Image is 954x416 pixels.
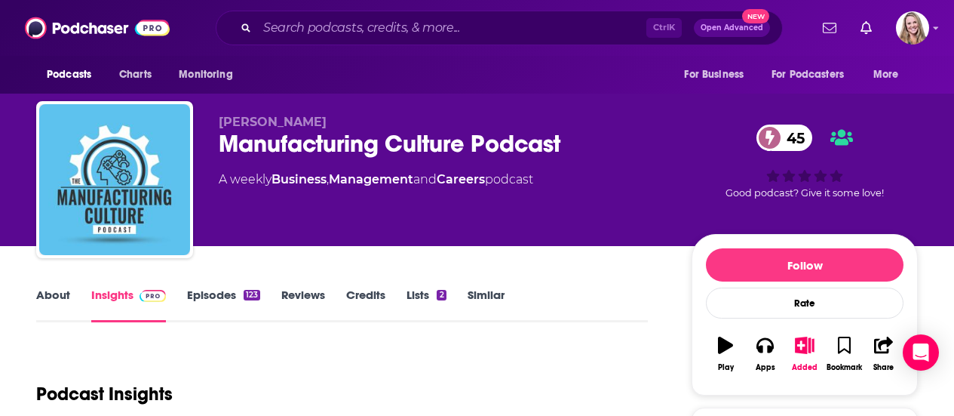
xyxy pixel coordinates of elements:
a: About [36,288,70,322]
a: Show notifications dropdown [854,15,878,41]
span: More [873,64,899,85]
input: Search podcasts, credits, & more... [257,16,646,40]
img: Podchaser - Follow, Share and Rate Podcasts [25,14,170,42]
button: Added [785,327,824,381]
span: [PERSON_NAME] [219,115,327,129]
button: Open AdvancedNew [694,19,770,37]
button: Bookmark [824,327,864,381]
button: Play [706,327,745,381]
div: 123 [244,290,260,300]
div: Play [718,363,734,372]
div: Added [792,363,817,372]
a: Lists2 [406,288,446,322]
button: open menu [36,60,111,89]
button: open menu [673,60,762,89]
span: For Podcasters [771,64,844,85]
a: Careers [437,172,485,186]
button: open menu [168,60,252,89]
span: Open Advanced [701,24,763,32]
button: open menu [762,60,866,89]
span: , [327,172,329,186]
div: Search podcasts, credits, & more... [216,11,783,45]
button: Apps [745,327,784,381]
div: 45Good podcast? Give it some love! [692,115,918,208]
a: Business [271,172,327,186]
img: User Profile [896,11,929,45]
span: Charts [119,64,152,85]
button: open menu [863,60,918,89]
img: Manufacturing Culture Podcast [39,104,190,255]
span: For Business [684,64,744,85]
span: Podcasts [47,64,91,85]
button: Follow [706,248,903,282]
span: Ctrl K [646,18,682,38]
a: Show notifications dropdown [817,15,842,41]
img: Podchaser Pro [140,290,166,302]
div: Share [873,363,894,372]
span: Logged in as KirstinPitchPR [896,11,929,45]
div: Rate [706,288,903,319]
h1: Podcast Insights [36,383,173,405]
button: Show profile menu [896,11,929,45]
a: 45 [756,125,812,151]
div: A weekly podcast [219,171,533,189]
a: InsightsPodchaser Pro [91,288,166,322]
span: and [413,172,437,186]
a: Charts [109,60,161,89]
span: Monitoring [179,64,232,85]
a: Management [329,172,413,186]
a: Similar [468,288,505,322]
span: 45 [771,125,812,151]
span: New [742,9,769,23]
div: Bookmark [827,363,862,372]
a: Credits [346,288,385,322]
span: Good podcast? Give it some love! [725,187,884,199]
a: Reviews [281,288,325,322]
button: Share [864,327,903,381]
div: Open Intercom Messenger [903,334,939,371]
a: Episodes123 [187,288,260,322]
div: Apps [756,363,775,372]
div: 2 [437,290,446,300]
